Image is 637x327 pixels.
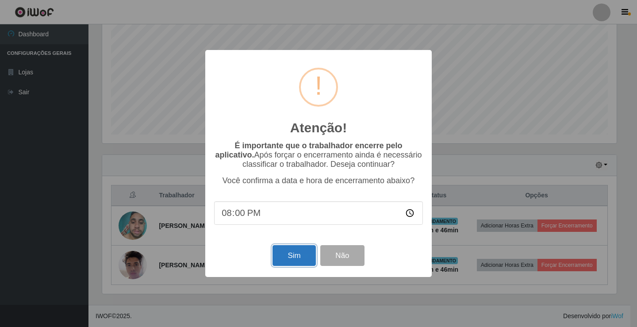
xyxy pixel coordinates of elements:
button: Não [320,245,364,266]
p: Após forçar o encerramento ainda é necessário classificar o trabalhador. Deseja continuar? [214,141,423,169]
p: Você confirma a data e hora de encerramento abaixo? [214,176,423,185]
button: Sim [272,245,315,266]
h2: Atenção! [290,120,347,136]
b: É importante que o trabalhador encerre pelo aplicativo. [215,141,402,159]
